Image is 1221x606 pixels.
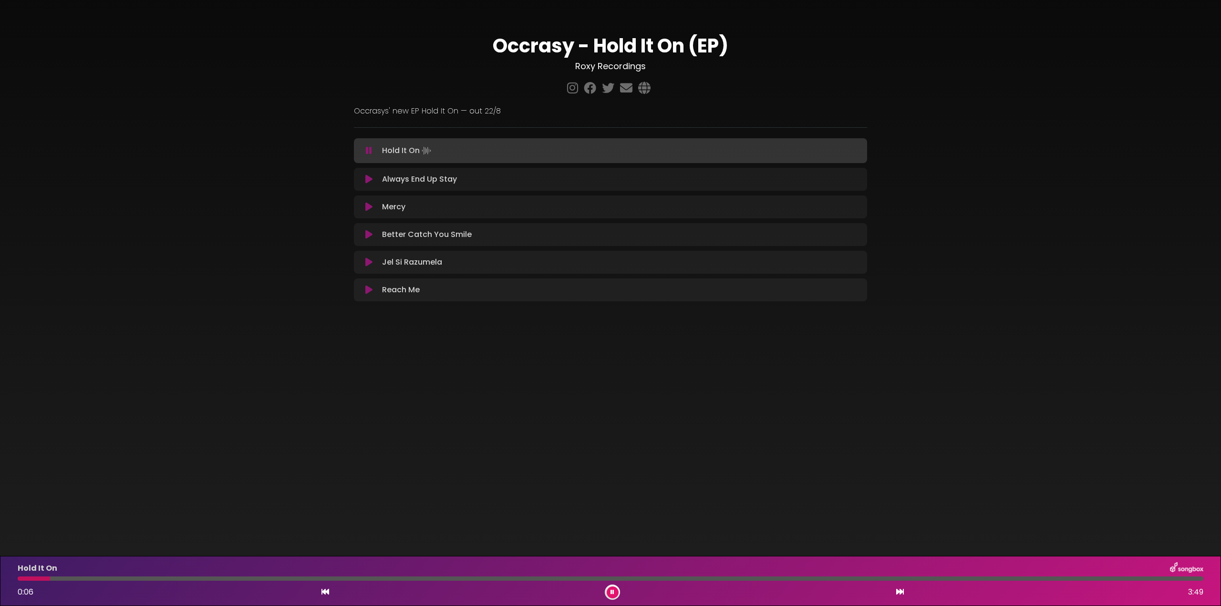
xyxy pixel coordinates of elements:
p: Better Catch You Smile [382,229,472,240]
h1: Occrasy - Hold It On (EP) [354,34,867,57]
p: Jel Si Razumela [382,257,442,268]
p: Hold It On [382,144,433,157]
img: waveform4.gif [420,144,433,157]
p: Occrasys' new EP Hold It On — out 22/8 [354,105,867,117]
h3: Roxy Recordings [354,61,867,72]
p: Reach Me [382,284,420,296]
p: Mercy [382,201,405,213]
p: Always End Up Stay [382,174,457,185]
